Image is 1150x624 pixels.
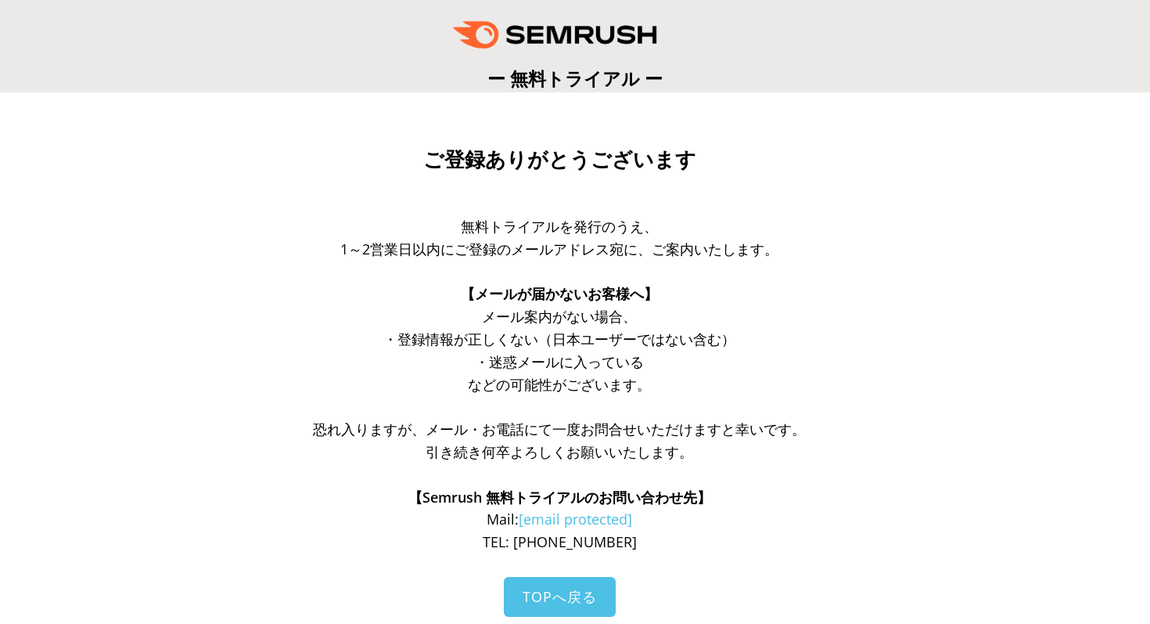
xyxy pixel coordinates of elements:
span: 引き続き何卒よろしくお願いいたします。 [426,442,693,461]
span: 恐れ入りますが、メール・お電話にて一度お問合せいただけますと幸いです。 [313,420,806,438]
span: 1～2営業日以内にご登録のメールアドレス宛に、ご案内いたします。 [340,240,778,258]
span: ・登録情報が正しくない（日本ユーザーではない含む） [383,330,735,348]
span: ー 無料トライアル ー [487,66,663,91]
span: Mail: [487,510,632,528]
a: TOPへ戻る [504,577,616,617]
span: 【Semrush 無料トライアルのお問い合わせ先】 [408,488,711,507]
span: 【メールが届かないお客様へ】 [461,284,658,303]
span: ・迷惑メールに入っている [475,352,644,371]
span: TEL: [PHONE_NUMBER] [483,532,637,551]
a: [email protected] [519,510,632,528]
span: メール案内がない場合、 [482,307,637,326]
span: TOPへ戻る [523,587,597,606]
span: ご登録ありがとうございます [423,148,696,171]
span: などの可能性がございます。 [468,375,651,394]
span: 無料トライアルを発行のうえ、 [461,217,658,236]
